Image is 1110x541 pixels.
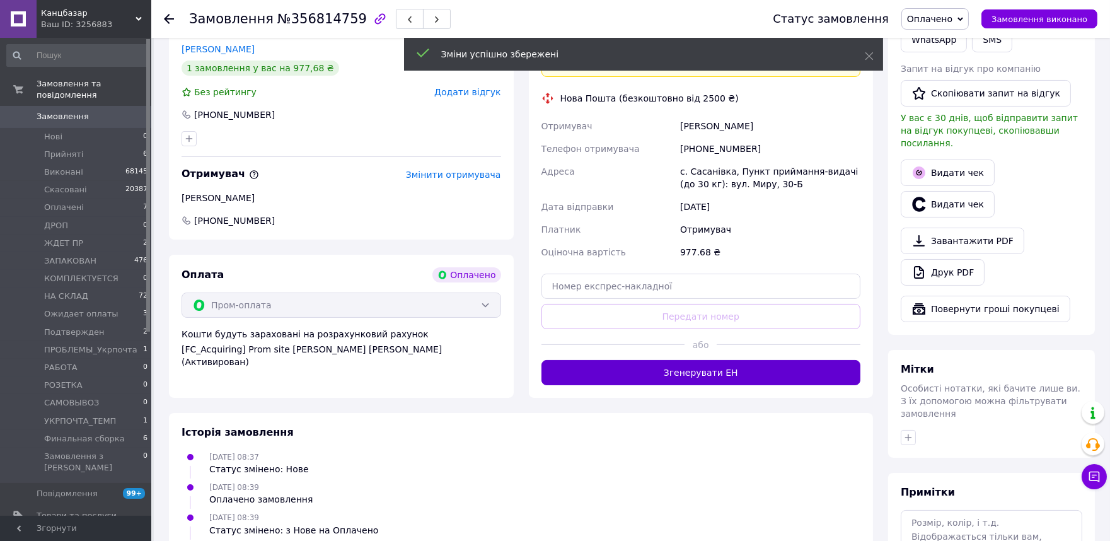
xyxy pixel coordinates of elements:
div: Отримувач [678,218,863,241]
div: Нова Пошта (безкоштовно від 2500 ₴) [557,92,742,105]
span: 68145 [125,166,147,178]
span: 1 [143,344,147,356]
span: Історія замовлення [182,426,294,438]
span: Запит на відгук про компанію [901,64,1041,74]
span: Подтвержден [44,327,104,338]
span: 0 [143,362,147,373]
div: [FC_Acquiring] Prom site [PERSON_NAME] [PERSON_NAME] (Активирован) [182,343,501,368]
span: 0 [143,273,147,284]
span: Платник [541,224,581,235]
span: 6 [143,149,147,160]
div: [PERSON_NAME] [678,115,863,137]
div: [PHONE_NUMBER] [193,108,276,121]
span: Оплачені [44,202,84,213]
span: ПРОБЛЕМЫ_Укрпочта [44,344,137,356]
span: 20387 [125,184,147,195]
span: Змінити отримувача [406,170,501,180]
span: Особисті нотатки, які бачите лише ви. З їх допомогою можна фільтрувати замовлення [901,383,1080,419]
button: Видати чек [901,191,995,218]
span: 7 [143,202,147,213]
span: Без рейтингу [194,87,257,97]
span: 2 [143,238,147,249]
div: Ваш ID: 3256883 [41,19,151,30]
span: Ожидает оплаты [44,308,119,320]
input: Номер експрес-накладної [541,274,861,299]
span: Додати відгук [434,87,500,97]
span: Замовлення [189,11,274,26]
span: Финальная сборка [44,433,125,445]
span: 72 [139,291,147,302]
div: Статус змінено: Нове [209,463,309,475]
button: SMS [972,27,1012,52]
span: Замовлення з [PERSON_NAME] [44,451,143,474]
div: Кошти будуть зараховані на розрахунковий рахунок [182,328,501,368]
span: №356814759 [277,11,367,26]
div: с. Сасанівка, Пункт приймання-видачі (до 30 кг): вул. Миру, 30-Б [678,160,863,195]
span: Замовлення та повідомлення [37,78,151,101]
div: Оплачено замовлення [209,493,313,506]
span: РАБОТА [44,362,78,373]
span: [DATE] 08:39 [209,483,259,492]
span: РОЗЕТКА [44,380,83,391]
span: ЖДЕТ ПР [44,238,83,249]
a: [PERSON_NAME] [182,44,255,54]
span: Скасовані [44,184,87,195]
div: Статус змінено: з Нове на Оплачено [209,524,378,537]
button: Згенерувати ЕН [541,360,861,385]
span: 6 [143,433,147,445]
span: Повідомлення [37,488,98,499]
span: Адреса [541,166,575,177]
span: КОМПЛЕКТУЕТСЯ [44,273,119,284]
span: Замовлення виконано [991,15,1087,24]
span: Виконані [44,166,83,178]
span: або [685,339,717,351]
span: [PHONE_NUMBER] [193,214,276,227]
span: У вас є 30 днів, щоб відправити запит на відгук покупцеві, скопіювавши посилання. [901,113,1078,148]
span: 99+ [123,488,145,499]
span: ЗАПАКОВАН [44,255,96,267]
span: 0 [143,397,147,409]
div: Зміни успішно збережені [441,48,833,61]
span: 476 [134,255,147,267]
button: Повернути гроші покупцеві [901,296,1070,322]
span: САМОВЫВОЗ [44,397,99,409]
span: Нові [44,131,62,143]
span: УКРПОЧТА_ТЕМП [44,416,116,427]
span: 3 [143,308,147,320]
span: 2 [143,327,147,338]
input: Пошук [6,44,149,67]
span: Оплата [182,269,224,281]
span: 0 [143,220,147,231]
span: Телефон отримувача [541,144,640,154]
a: Завантажити PDF [901,228,1024,254]
button: Замовлення виконано [981,9,1097,28]
span: Оплачено [907,14,952,24]
span: Дата відправки [541,202,614,212]
div: Повернутися назад [164,13,174,25]
span: Товари та послуги [37,510,117,521]
div: [DATE] [678,195,863,218]
span: Мітки [901,363,934,375]
div: Оплачено [432,267,500,282]
span: Замовлення [37,111,89,122]
span: 0 [143,380,147,391]
span: [DATE] 08:37 [209,453,259,462]
div: [PHONE_NUMBER] [678,137,863,160]
span: 1 [143,416,147,427]
span: [DATE] 08:39 [209,513,259,522]
span: 0 [143,451,147,474]
div: Статус замовлення [773,13,889,25]
span: ДРОП [44,220,68,231]
a: WhatsApp [901,27,967,52]
span: НА СКЛАД [44,291,88,302]
button: Скопіювати запит на відгук [901,80,1071,107]
div: 977.68 ₴ [678,241,863,264]
span: Примітки [901,486,955,498]
span: Отримувач [541,121,593,131]
button: Видати чек [901,160,995,186]
span: 0 [143,131,147,143]
span: Прийняті [44,149,83,160]
button: Чат з покупцем [1082,464,1107,489]
span: Оціночна вартість [541,247,626,257]
div: 1 замовлення у вас на 977,68 ₴ [182,61,339,76]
